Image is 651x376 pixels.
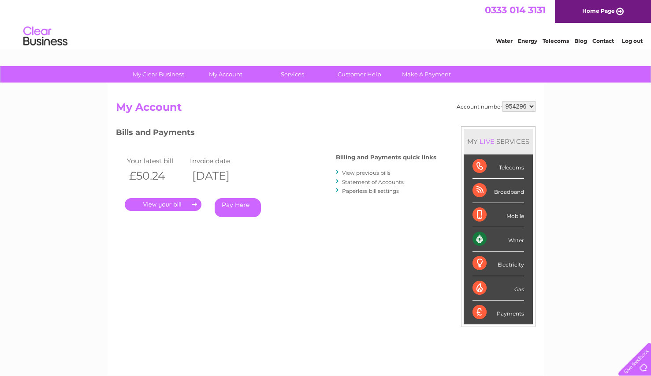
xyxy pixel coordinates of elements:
td: Invoice date [188,155,251,167]
td: Your latest bill [125,155,188,167]
a: Contact [592,38,614,44]
h2: My Account [116,101,536,118]
a: Customer Help [323,66,396,83]
div: Gas [472,276,524,301]
a: My Account [189,66,262,83]
h4: Billing and Payments quick links [336,154,436,161]
a: . [125,198,201,211]
a: My Clear Business [122,66,195,83]
a: Water [496,38,513,44]
div: Mobile [472,203,524,227]
a: Telecoms [543,38,569,44]
div: Electricity [472,252,524,276]
th: [DATE] [188,167,251,185]
a: View previous bills [342,169,391,176]
a: Blog [574,38,587,44]
div: Payments [472,301,524,324]
div: Account number [457,101,536,112]
div: LIVE [478,137,496,146]
div: Broadband [472,179,524,203]
h3: Bills and Payments [116,126,436,142]
div: Clear Business is a trading name of Verastar Limited (registered in [GEOGRAPHIC_DATA] No. 3667643... [118,5,534,43]
th: £50.24 [125,167,188,185]
a: Log out [622,38,643,44]
a: Paperless bill settings [342,188,399,194]
a: Statement of Accounts [342,179,404,185]
div: Water [472,227,524,252]
div: MY SERVICES [464,129,533,154]
div: Telecoms [472,154,524,179]
a: Make A Payment [390,66,463,83]
a: 0333 014 3131 [485,4,546,15]
a: Services [256,66,329,83]
a: Pay Here [215,198,261,217]
a: Energy [518,38,537,44]
img: logo.png [23,23,68,50]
